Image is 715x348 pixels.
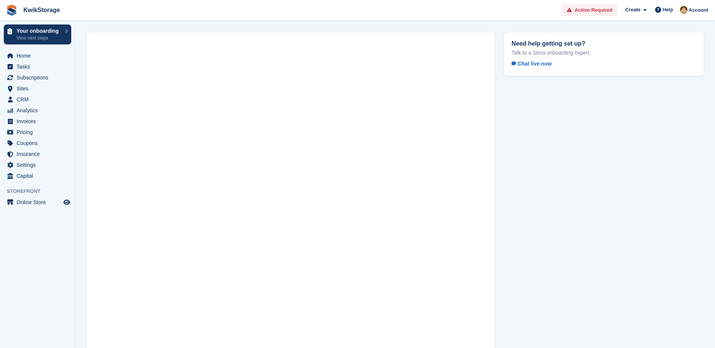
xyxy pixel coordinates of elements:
a: menu [4,50,71,61]
p: Talk to a Stora onboarding expert. [511,49,696,56]
span: CRM [17,94,62,105]
span: Invoices [17,116,62,127]
span: Analytics [17,105,62,116]
span: Tasks [17,61,62,72]
a: menu [4,83,71,94]
a: menu [4,94,71,105]
span: Home [17,50,62,61]
h2: Need help getting set up? [511,40,696,47]
a: menu [4,160,71,170]
span: Pricing [17,127,62,137]
img: stora-icon-8386f47178a22dfd0bd8f6a31ec36ba5ce8667c1dd55bd0f319d3a0aa187defe.svg [6,5,17,16]
p: View next steps [17,35,61,41]
span: Storefront [7,188,75,195]
span: Chat live now [511,61,551,67]
a: menu [4,116,71,127]
p: Your onboarding [17,28,61,34]
span: Capital [17,171,62,181]
a: menu [4,72,71,83]
span: Account [689,6,708,14]
a: Preview store [62,198,71,207]
a: KwikStorage [20,4,63,16]
a: Chat live now [511,59,557,68]
span: Insurance [17,149,62,159]
span: Coupons [17,138,62,148]
a: menu [4,127,71,137]
a: menu [4,149,71,159]
a: menu [4,171,71,181]
a: menu [4,197,71,208]
span: Help [663,6,673,14]
a: menu [4,138,71,148]
a: Action Required [562,4,617,17]
a: Your onboarding View next steps [4,24,71,44]
span: Action Required [575,6,612,14]
span: Create [625,6,640,14]
span: Online Store [17,197,62,208]
a: menu [4,61,71,72]
span: Sites [17,83,62,94]
img: Kay Newman [680,6,687,14]
a: menu [4,105,71,116]
span: Settings [17,160,62,170]
span: Subscriptions [17,72,62,83]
